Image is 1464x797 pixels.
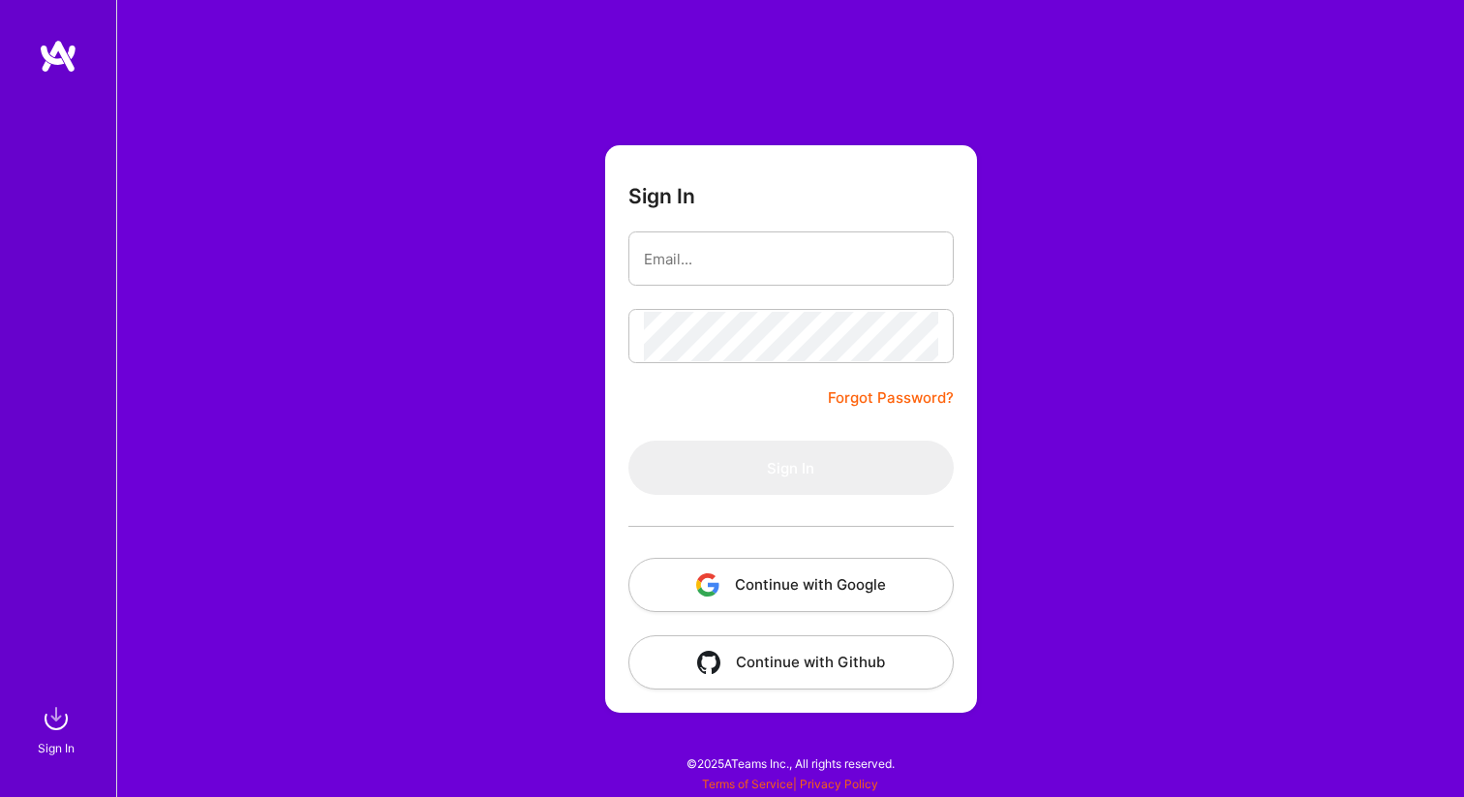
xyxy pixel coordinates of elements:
[697,651,720,674] img: icon
[628,558,954,612] button: Continue with Google
[702,777,793,791] a: Terms of Service
[696,573,719,597] img: icon
[800,777,878,791] a: Privacy Policy
[41,699,76,758] a: sign inSign In
[828,386,954,410] a: Forgot Password?
[628,184,695,208] h3: Sign In
[702,777,878,791] span: |
[38,738,75,758] div: Sign In
[39,39,77,74] img: logo
[644,234,938,284] input: Email...
[37,699,76,738] img: sign in
[116,739,1464,787] div: © 2025 ATeams Inc., All rights reserved.
[628,635,954,690] button: Continue with Github
[628,441,954,495] button: Sign In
